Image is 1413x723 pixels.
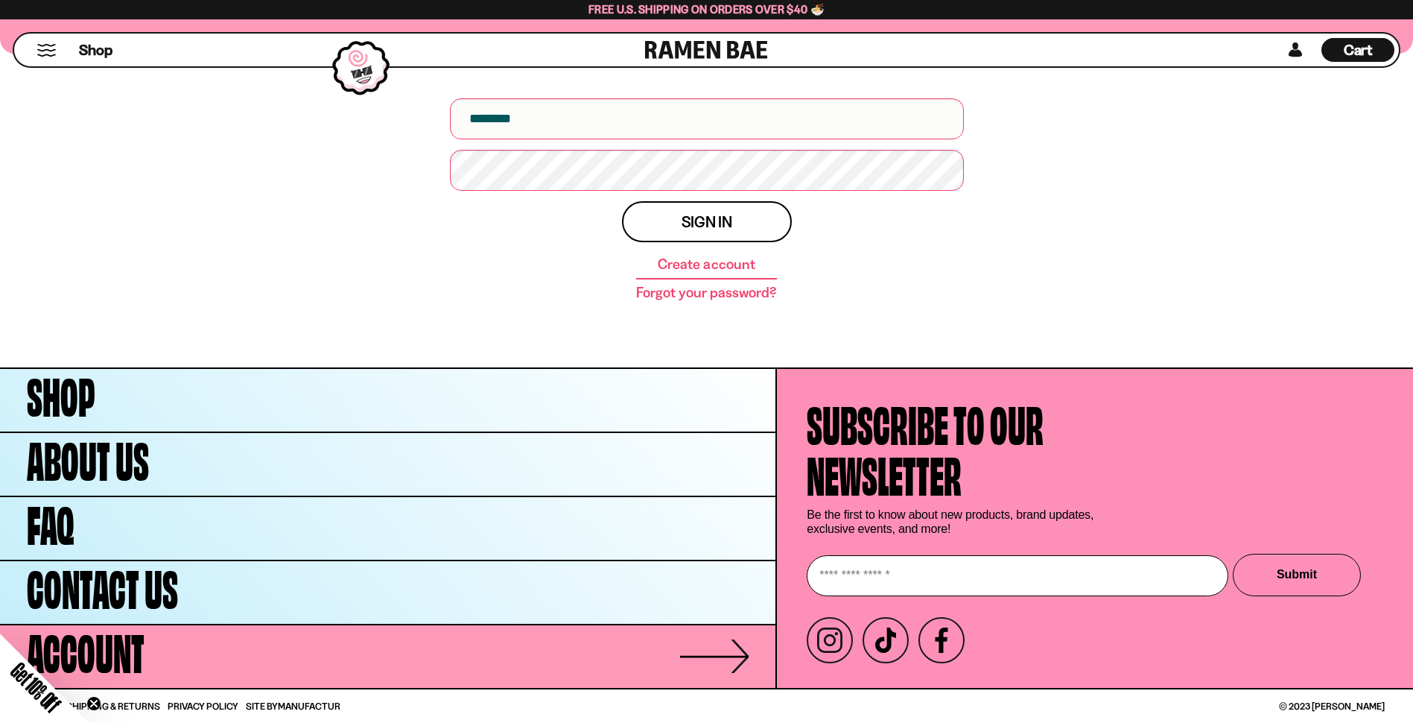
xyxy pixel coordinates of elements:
[636,285,777,300] a: Forgot your password?
[27,367,95,418] span: Shop
[7,658,65,716] span: Get 10% Off
[27,432,149,482] span: About Us
[588,2,825,16] span: Free U.S. Shipping on Orders over $40 🍜
[622,201,792,242] button: Sign in
[658,257,755,272] a: Create account
[807,508,1105,536] p: Be the first to know about new products, brand updates, exclusive events, and more!
[246,701,340,711] span: Site By
[27,496,74,546] span: FAQ
[79,40,112,60] span: Shop
[27,560,178,610] span: Contact Us
[1344,41,1373,59] span: Cart
[66,701,160,711] a: Shipping & Returns
[682,214,732,230] span: Sign in
[79,38,112,62] a: Shop
[807,555,1228,596] input: Enter your email
[807,396,1044,497] h4: Subscribe to our newsletter
[1321,34,1394,66] a: Cart
[278,700,340,712] a: Manufactur
[1233,554,1361,596] button: Submit
[36,44,57,57] button: Mobile Menu Trigger
[27,624,145,675] span: Account
[86,696,101,711] button: Close teaser
[168,701,238,711] a: Privacy Policy
[1279,701,1385,711] span: © 2023 [PERSON_NAME]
